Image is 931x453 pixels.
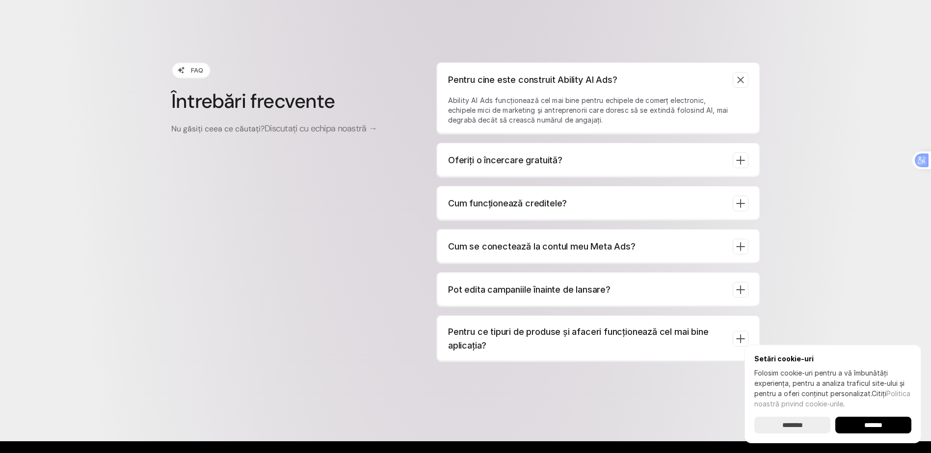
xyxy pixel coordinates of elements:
p: Ability AI Ads funcționează cel mai bine pentru echipele de comerț electronic, echipele mici de m... [448,96,733,125]
p: Pentru cine este construit Ability AI Ads? [448,73,725,87]
h3: Întrebări frecvente [171,89,397,113]
a: Discutați cu echipa noastră → [265,124,377,134]
p: Oferiți o încercare gratuită? [448,153,725,167]
p: Pot edita campaniile înainte de lansare? [448,283,725,297]
font: Nu găsiți ceea ce căutați? [171,124,377,134]
span: Discutați cu echipa noastră → [265,123,377,134]
p: FAQ [191,65,203,75]
h6: Setări cookie-uri [754,354,911,363]
p: Cum se conectează la contul meu Meta Ads? [448,240,725,253]
p: Cum funcționează creditele? [448,197,725,210]
p: Folosim cookie-uri pentru a vă îmbunătăți experiența, pentru a analiza traficul site-ului și pent... [754,368,911,409]
p: Pentru ce tipuri de produse și afaceri funcționează cel mai bine aplicația? [448,325,725,352]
